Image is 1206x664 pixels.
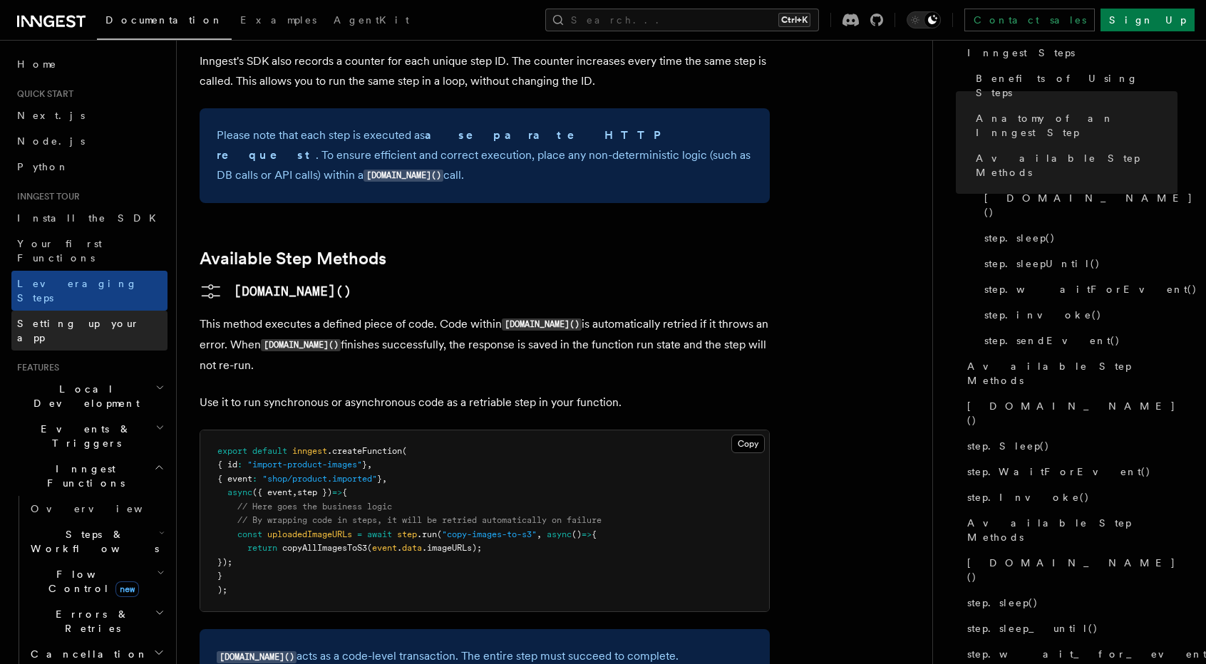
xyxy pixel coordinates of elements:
[967,439,1050,453] span: step.Sleep()
[970,105,1177,145] a: Anatomy of an Inngest Step
[17,57,57,71] span: Home
[237,529,262,539] span: const
[962,590,1177,616] a: step.sleep()
[115,581,139,597] span: new
[237,460,242,470] span: :
[11,362,59,373] span: Features
[17,110,85,121] span: Next.js
[962,510,1177,550] a: Available Step Methods
[11,456,167,496] button: Inngest Functions
[367,460,372,470] span: ,
[592,529,597,539] span: {
[252,487,292,497] span: ({ event
[217,460,237,470] span: { id
[267,529,352,539] span: uploadedImageURLs
[984,256,1101,271] span: step.sleepUntil()
[261,339,341,351] code: [DOMAIN_NAME]()
[1101,9,1195,31] a: Sign Up
[582,529,592,539] span: =>
[962,433,1177,459] a: step.Sleep()
[11,128,167,154] a: Node.js
[362,460,367,470] span: }
[967,490,1090,504] span: step.Invoke()
[332,487,342,497] span: =>
[282,543,367,553] span: copyAllImagesToS3
[984,333,1120,348] span: step.sendEvent()
[11,88,73,100] span: Quick start
[237,502,392,512] span: // Here goes the business logic
[967,621,1098,636] span: step.sleep_until()
[984,282,1197,296] span: step.waitForEvent()
[217,557,232,567] span: });
[422,543,482,553] span: .imageURLs);
[984,191,1193,219] span: [DOMAIN_NAME]()
[364,170,443,182] code: [DOMAIN_NAME]()
[237,515,602,525] span: // By wrapping code in steps, it will be retried automatically on failure
[25,567,157,596] span: Flow Control
[778,13,810,27] kbd: Ctrl+K
[979,328,1177,353] a: step.sendEvent()
[962,40,1177,66] a: Inngest Steps
[970,145,1177,185] a: Available Step Methods
[397,543,402,553] span: .
[17,161,69,172] span: Python
[372,543,397,553] span: event
[217,585,227,595] span: );
[342,487,347,497] span: {
[962,550,1177,590] a: [DOMAIN_NAME]()
[907,11,941,28] button: Toggle dark mode
[11,154,167,180] a: Python
[970,66,1177,105] a: Benefits of Using Steps
[292,487,297,497] span: ,
[984,231,1056,245] span: step.sleep()
[962,616,1177,641] a: step.sleep_until()
[262,474,377,484] span: "shop/product.imported"
[979,251,1177,276] a: step.sleepUntil()
[17,135,85,147] span: Node.js
[200,51,770,91] p: Inngest's SDK also records a counter for each unique step ID. The counter increases every time th...
[731,435,765,453] button: Copy
[437,529,442,539] span: (
[962,459,1177,484] a: step.WaitForEvent()
[11,462,154,490] span: Inngest Functions
[200,393,770,413] p: Use it to run synchronous or asynchronous code as a retriable step in your function.
[962,393,1177,433] a: [DOMAIN_NAME]()
[25,561,167,601] button: Flow Controlnew
[217,474,252,484] span: { event
[967,556,1177,584] span: [DOMAIN_NAME]()
[97,4,232,40] a: Documentation
[976,111,1177,140] span: Anatomy of an Inngest Step
[217,651,297,663] code: [DOMAIN_NAME]()
[25,527,159,556] span: Steps & Workflows
[382,474,387,484] span: ,
[217,571,222,581] span: }
[297,487,332,497] span: step })
[247,460,362,470] span: "import-product-images"
[31,503,177,514] span: Overview
[502,318,582,331] code: [DOMAIN_NAME]()
[11,271,167,311] a: Leveraging Steps
[292,446,327,456] span: inngest
[402,446,407,456] span: (
[25,522,167,561] button: Steps & Workflows
[572,529,582,539] span: ()
[979,185,1177,225] a: [DOMAIN_NAME]()
[417,529,437,539] span: .run
[217,125,753,186] p: Please note that each step is executed as . To ensure efficient and correct execution, place any ...
[11,231,167,271] a: Your first Functions
[25,647,148,661] span: Cancellation
[976,151,1177,180] span: Available Step Methods
[11,422,155,450] span: Events & Triggers
[17,318,140,343] span: Setting up your app
[11,416,167,456] button: Events & Triggers
[979,276,1177,302] a: step.waitForEvent()
[967,359,1177,388] span: Available Step Methods
[252,474,257,484] span: :
[442,529,537,539] span: "copy-images-to-s3"
[200,314,770,375] p: This method executes a defined piece of code. Code within is automatically retried if it throws a...
[247,543,277,553] span: return
[11,103,167,128] a: Next.js
[217,446,247,456] span: export
[967,46,1075,60] span: Inngest Steps
[234,281,351,301] pre: [DOMAIN_NAME]()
